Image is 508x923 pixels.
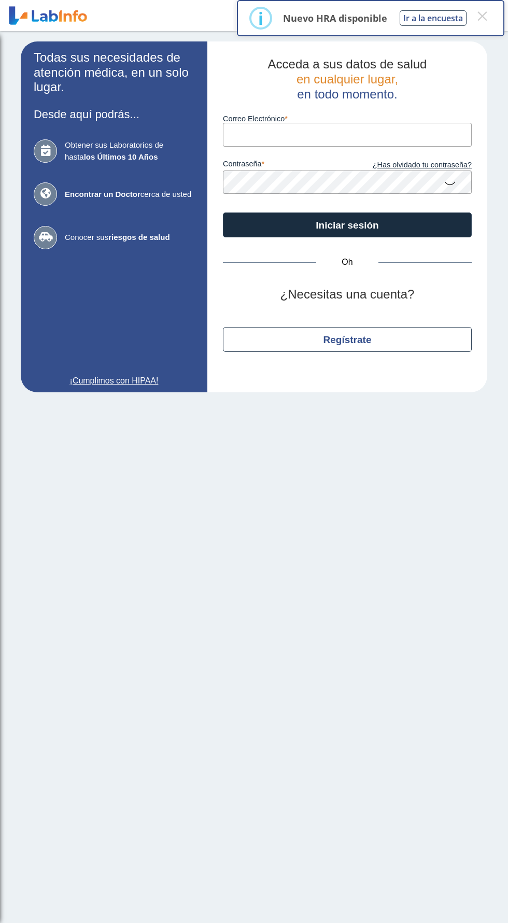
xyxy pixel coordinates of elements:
[347,160,472,171] a: ¿Has olvidado tu contraseña?
[84,152,158,161] font: los Últimos 10 Años
[223,212,472,237] button: Iniciar sesión
[65,140,163,161] font: Obtener sus Laboratorios de hasta
[268,57,427,71] font: Acceda a sus datos de salud
[476,3,489,29] font: ×
[403,12,463,24] font: Ir a la encuesta
[223,327,472,352] button: Regístrate
[297,72,398,86] font: en cualquier lugar,
[258,7,263,30] font: i
[108,233,170,242] font: riesgos de salud
[400,10,467,26] button: Ir a la encuesta
[70,376,159,385] font: ¡Cumplimos con HIPAA!
[342,258,352,266] font: Oh
[473,7,491,25] button: Cerrar este diálogo
[297,87,397,101] font: en todo momento.
[65,190,140,198] font: Encontrar un Doctor
[280,287,415,301] font: ¿Necesitas una cuenta?
[323,334,372,345] font: Regístrate
[373,161,472,169] font: ¿Has olvidado tu contraseña?
[283,12,387,24] font: Nuevo HRA disponible
[223,115,285,123] font: Correo Electrónico
[34,108,139,121] font: Desde aquí podrás...
[316,220,378,231] font: Iniciar sesión
[223,160,261,168] font: contraseña
[34,50,189,94] font: Todas sus necesidades de atención médica, en un solo lugar.
[65,233,108,242] font: Conocer sus
[140,190,191,198] font: cerca de usted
